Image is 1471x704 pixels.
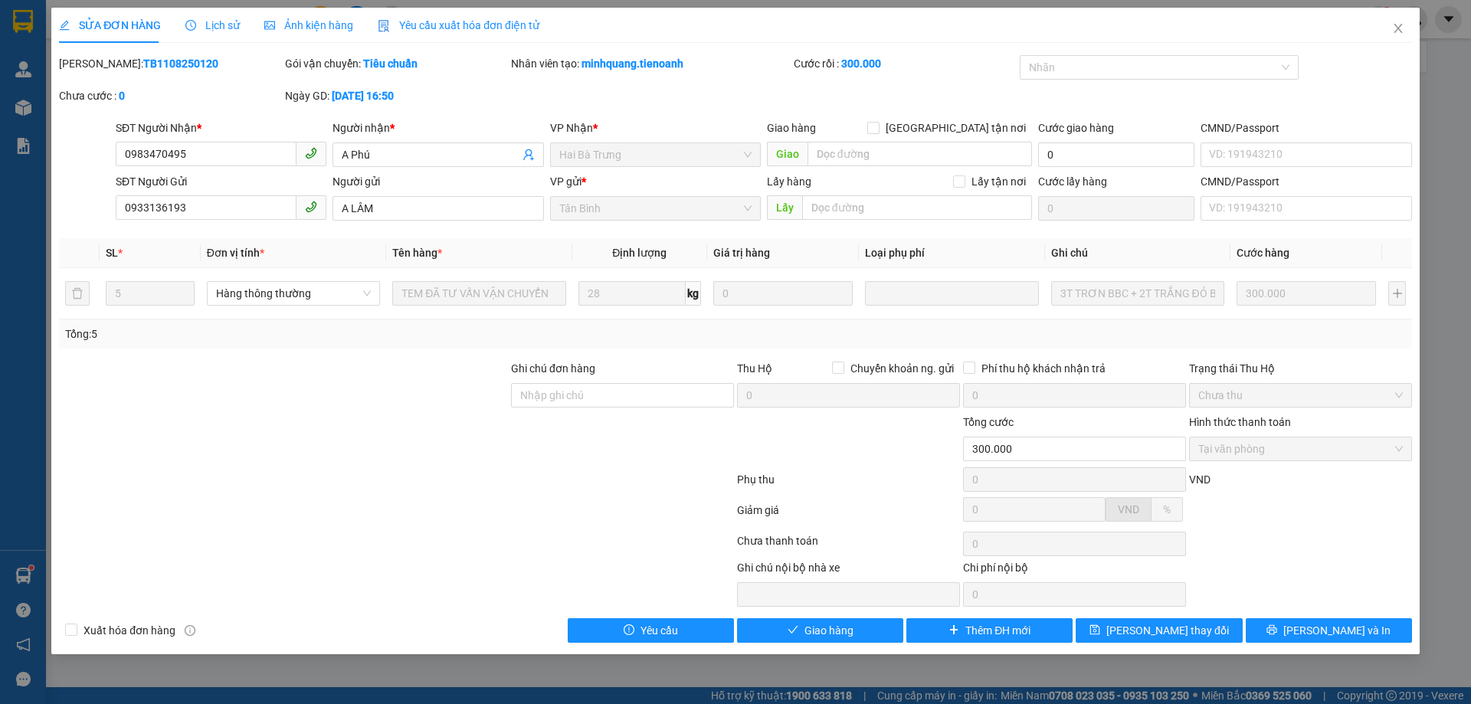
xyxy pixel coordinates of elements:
span: SỬA ĐƠN HÀNG [59,19,161,31]
span: Thêm ĐH mới [965,622,1030,639]
input: Cước lấy hàng [1038,196,1194,221]
button: printer[PERSON_NAME] và In [1246,618,1412,643]
span: Tân Bình [559,197,752,220]
span: Tổng cước [963,416,1014,428]
span: Yêu cầu [640,622,678,639]
div: Giảm giá [735,502,962,529]
span: picture [264,20,275,31]
div: Tổng: 5 [65,326,568,342]
div: Trạng thái Thu Hộ [1189,360,1412,377]
img: icon [378,20,390,32]
span: Đơn vị tính [207,247,264,259]
span: clock-circle [185,20,196,31]
button: plus [1388,281,1405,306]
span: Chưa thu [1198,384,1403,407]
div: Nhân viên tạo: [511,55,791,72]
div: Phụ thu [735,471,962,498]
input: Ghi chú đơn hàng [511,383,734,408]
span: [PERSON_NAME] và In [1283,622,1391,639]
span: Giao hàng [767,122,816,134]
span: plus [948,624,959,637]
button: delete [65,281,90,306]
span: info-circle [185,625,195,636]
label: Hình thức thanh toán [1189,416,1291,428]
label: Cước lấy hàng [1038,175,1107,188]
input: 0 [713,281,853,306]
button: plusThêm ĐH mới [906,618,1073,643]
div: Người nhận [333,120,543,136]
input: 0 [1237,281,1376,306]
span: Chuyển khoản ng. gửi [844,360,960,377]
span: phone [305,201,317,213]
span: [PERSON_NAME] thay đổi [1106,622,1229,639]
span: exclamation-circle [624,624,634,637]
div: Gói vận chuyển: [285,55,508,72]
span: check [788,624,798,637]
div: Chi phí nội bộ [963,559,1186,582]
span: Lấy hàng [767,175,811,188]
span: Phí thu hộ khách nhận trả [975,360,1112,377]
input: Dọc đường [808,142,1032,166]
span: user-add [523,149,535,161]
input: Dọc đường [802,195,1032,220]
span: Hai Bà Trưng [559,143,752,166]
div: Cước rồi : [794,55,1017,72]
span: printer [1266,624,1277,637]
span: Giao [767,142,808,166]
div: Ghi chú nội bộ nhà xe [737,559,960,582]
span: Thu Hộ [737,362,772,375]
b: [DATE] 16:50 [332,90,394,102]
button: checkGiao hàng [737,618,903,643]
div: CMND/Passport [1201,120,1411,136]
span: VP Nhận [550,122,593,134]
span: SL [106,247,118,259]
input: Ghi Chú [1051,281,1224,306]
span: kg [686,281,701,306]
span: % [1163,503,1171,516]
label: Ghi chú đơn hàng [511,362,595,375]
span: Xuất hóa đơn hàng [77,622,182,639]
div: SĐT Người Nhận [116,120,326,136]
input: VD: Bàn, Ghế [392,281,565,306]
div: VP gửi [550,173,761,190]
div: Chưa thanh toán [735,532,962,559]
span: Lấy tận nơi [965,173,1032,190]
span: VND [1118,503,1139,516]
div: [PERSON_NAME]: [59,55,282,72]
span: Hàng thông thường [216,282,371,305]
span: Giao hàng [804,622,853,639]
th: Ghi chú [1045,238,1230,268]
button: Close [1377,8,1420,51]
div: Người gửi [333,173,543,190]
button: exclamation-circleYêu cầu [568,618,734,643]
span: Tại văn phòng [1198,437,1403,460]
span: Ảnh kiện hàng [264,19,353,31]
label: Cước giao hàng [1038,122,1114,134]
span: edit [59,20,70,31]
button: save[PERSON_NAME] thay đổi [1076,618,1242,643]
span: save [1089,624,1100,637]
span: Cước hàng [1237,247,1289,259]
span: [GEOGRAPHIC_DATA] tận nơi [880,120,1032,136]
b: minhquang.tienoanh [582,57,683,70]
span: Yêu cầu xuất hóa đơn điện tử [378,19,539,31]
div: SĐT Người Gửi [116,173,326,190]
span: VND [1189,473,1211,486]
span: Định lượng [612,247,667,259]
b: 0 [119,90,125,102]
span: Lấy [767,195,802,220]
span: Tên hàng [392,247,442,259]
span: phone [305,147,317,159]
span: Lịch sử [185,19,240,31]
th: Loại phụ phí [859,238,1044,268]
input: Cước giao hàng [1038,142,1194,167]
b: TB1108250120 [143,57,218,70]
div: CMND/Passport [1201,173,1411,190]
span: Giá trị hàng [713,247,770,259]
b: Tiêu chuẩn [363,57,418,70]
div: Chưa cước : [59,87,282,104]
b: 300.000 [841,57,881,70]
div: Ngày GD: [285,87,508,104]
span: close [1392,22,1404,34]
